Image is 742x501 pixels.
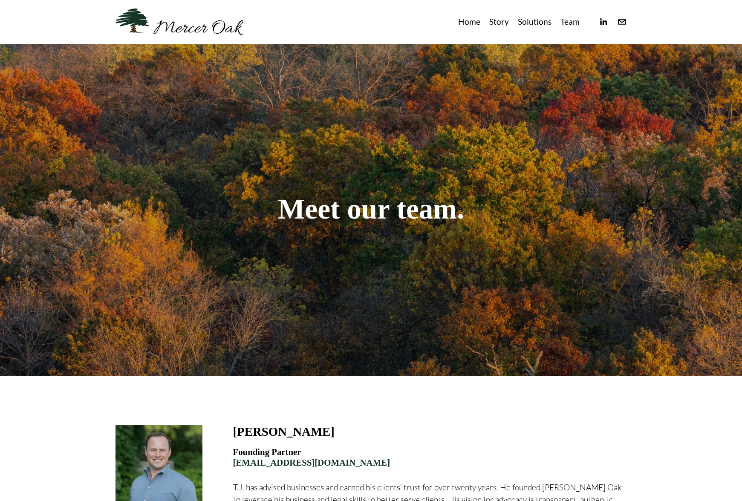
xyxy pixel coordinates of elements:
a: Team [560,15,580,29]
h4: Founding Partner [233,447,627,468]
a: [EMAIL_ADDRESS][DOMAIN_NAME] [233,458,390,467]
h1: Meet our team. [115,194,627,224]
h3: [PERSON_NAME] [233,425,335,438]
a: Solutions [518,15,551,29]
a: info@merceroaklaw.com [617,17,627,27]
a: linkedin-unauth [598,17,608,27]
a: Story [489,15,509,29]
a: Home [458,15,480,29]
